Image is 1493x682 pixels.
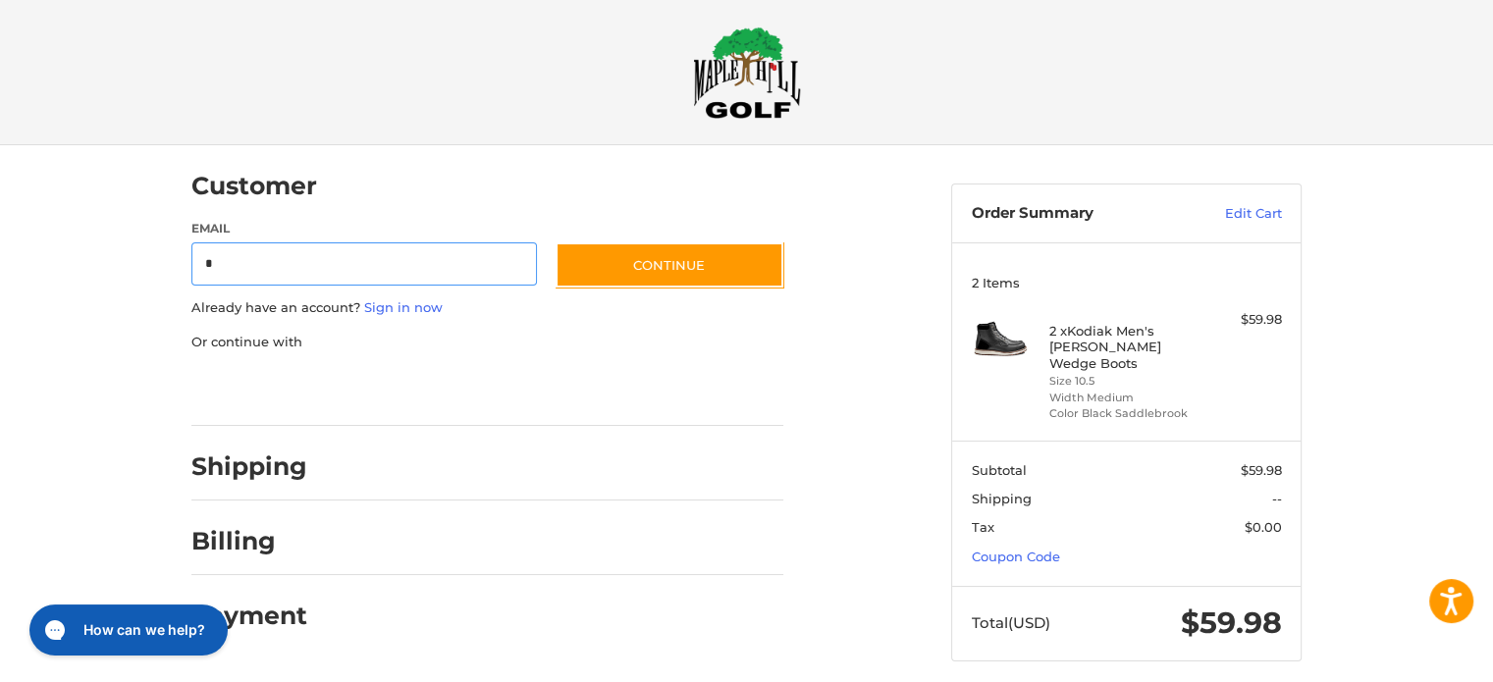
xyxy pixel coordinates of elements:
[972,549,1060,564] a: Coupon Code
[1272,491,1282,506] span: --
[364,299,443,315] a: Sign in now
[972,275,1282,290] h3: 2 Items
[518,371,666,406] iframe: PayPal-venmo
[191,601,307,631] h2: Payment
[191,333,783,352] p: Or continue with
[1241,462,1282,478] span: $59.98
[1049,390,1200,406] li: Width Medium
[351,371,499,406] iframe: PayPal-paylater
[972,491,1032,506] span: Shipping
[191,171,317,201] h2: Customer
[191,451,307,482] h2: Shipping
[972,519,994,535] span: Tax
[1204,310,1282,330] div: $59.98
[1331,629,1493,682] iframe: Google Customer Reviews
[972,613,1050,632] span: Total (USD)
[1049,323,1200,371] h4: 2 x Kodiak Men's [PERSON_NAME] Wedge Boots
[191,526,306,556] h2: Billing
[1183,204,1282,224] a: Edit Cart
[972,462,1027,478] span: Subtotal
[972,204,1183,224] h3: Order Summary
[556,242,783,288] button: Continue
[1181,604,1282,641] span: $59.98
[1049,373,1200,390] li: Size 10.5
[191,298,783,318] p: Already have an account?
[693,26,801,119] img: Maple Hill Golf
[191,220,537,237] label: Email
[1245,519,1282,535] span: $0.00
[20,598,233,662] iframe: Gorgias live chat messenger
[1049,405,1200,422] li: Color Black Saddlebrook
[186,371,333,406] iframe: PayPal-paypal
